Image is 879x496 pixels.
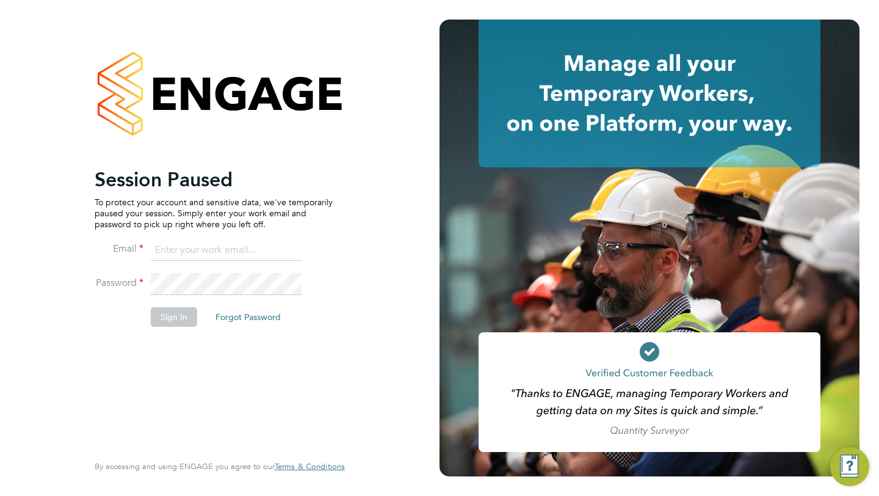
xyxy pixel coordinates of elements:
span: By accessing and using ENGAGE you agree to our [95,461,345,472]
button: Sign In [151,307,197,327]
label: Email [95,243,143,255]
input: Enter your work email... [151,239,302,261]
button: Forgot Password [206,307,291,327]
p: To protect your account and sensitive data, we've temporarily paused your session. Simply enter y... [95,197,333,230]
h2: Session Paused [95,167,333,192]
a: Terms & Conditions [275,462,345,472]
button: Engage Resource Center [830,447,869,486]
label: Password [95,277,143,290]
span: Terms & Conditions [275,461,345,472]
